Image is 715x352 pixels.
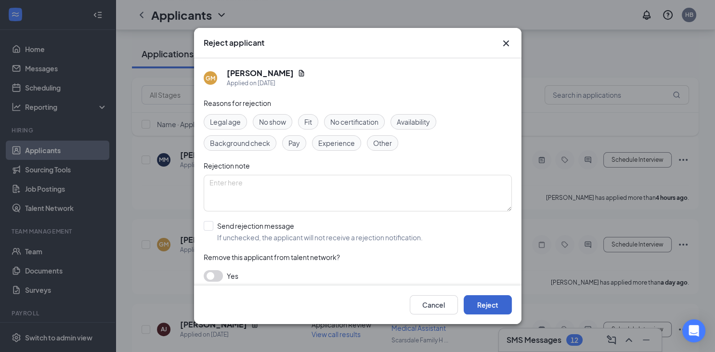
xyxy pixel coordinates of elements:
[210,138,270,148] span: Background check
[397,117,430,127] span: Availability
[318,138,355,148] span: Experience
[204,253,340,261] span: Remove this applicant from talent network?
[210,117,241,127] span: Legal age
[204,38,264,48] h3: Reject applicant
[227,78,305,88] div: Applied on [DATE]
[500,38,512,49] button: Close
[410,295,458,314] button: Cancel
[227,68,294,78] h5: [PERSON_NAME]
[227,270,238,282] span: Yes
[330,117,378,127] span: No certification
[204,99,271,107] span: Reasons for rejection
[682,319,705,342] div: Open Intercom Messenger
[288,138,300,148] span: Pay
[373,138,392,148] span: Other
[304,117,312,127] span: Fit
[259,117,286,127] span: No show
[500,38,512,49] svg: Cross
[464,295,512,314] button: Reject
[298,69,305,77] svg: Document
[206,74,215,82] div: GM
[204,161,250,170] span: Rejection note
